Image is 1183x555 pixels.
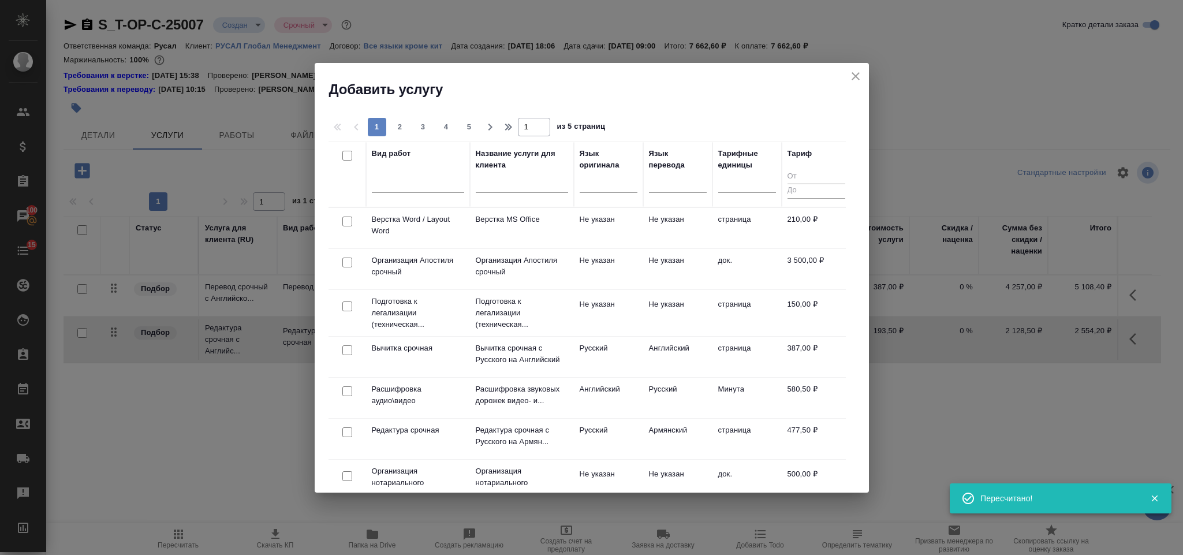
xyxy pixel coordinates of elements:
div: Язык оригинала [580,148,637,171]
td: Не указан [643,293,712,333]
p: Верстка Word / Layout Word [372,214,464,237]
span: из 5 страниц [557,120,606,136]
td: Армянский [643,419,712,459]
p: Вычитка срочная с Русского на Английский [476,342,568,366]
td: страница [712,208,782,248]
td: 387,00 ₽ [782,337,851,377]
td: Не указан [574,293,643,333]
div: Язык перевода [649,148,707,171]
button: 2 [391,118,409,136]
td: страница [712,337,782,377]
p: Вычитка срочная [372,342,464,354]
td: док. [712,463,782,503]
td: Не указан [574,463,643,503]
p: Подготовка к легализации (техническая... [372,296,464,330]
p: Организация Апостиля срочный [372,255,464,278]
td: Русский [574,419,643,459]
td: 500,00 ₽ [782,463,851,503]
span: 3 [414,121,432,133]
td: страница [712,293,782,333]
p: Организация нотариального удостоверен... [476,465,568,500]
td: Английский [643,337,712,377]
td: Не указан [574,208,643,248]
td: Не указан [643,249,712,289]
td: Минута [712,378,782,418]
button: 3 [414,118,432,136]
h2: Добавить услугу [329,80,869,99]
td: Английский [574,378,643,418]
td: Не указан [643,208,712,248]
div: Вид работ [372,148,411,159]
td: док. [712,249,782,289]
td: 150,00 ₽ [782,293,851,333]
button: close [847,68,864,85]
td: 477,50 ₽ [782,419,851,459]
td: Не указан [643,463,712,503]
p: Верстка MS Office [476,214,568,225]
div: Тариф [788,148,812,159]
span: 5 [460,121,479,133]
td: 580,50 ₽ [782,378,851,418]
input: От [788,170,845,184]
p: Редактура срочная с Русского на Армян... [476,424,568,448]
div: Пересчитано! [980,493,1133,504]
div: Название услуги для клиента [476,148,568,171]
td: Русский [643,378,712,418]
div: Тарифные единицы [718,148,776,171]
input: До [788,184,845,198]
td: страница [712,419,782,459]
span: 2 [391,121,409,133]
p: Организация нотариального удостоверен... [372,465,464,500]
td: Не указан [574,249,643,289]
span: 4 [437,121,456,133]
p: Подготовка к легализации (техническая... [476,296,568,330]
button: 5 [460,118,479,136]
button: Закрыть [1143,493,1166,504]
td: Русский [574,337,643,377]
p: Редактура срочная [372,424,464,436]
p: Расшифровка звуковых дорожек видео- и... [476,383,568,407]
p: Расшифровка аудио\видео [372,383,464,407]
button: 4 [437,118,456,136]
td: 210,00 ₽ [782,208,851,248]
td: 3 500,00 ₽ [782,249,851,289]
p: Организация Апостиля срочный [476,255,568,278]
